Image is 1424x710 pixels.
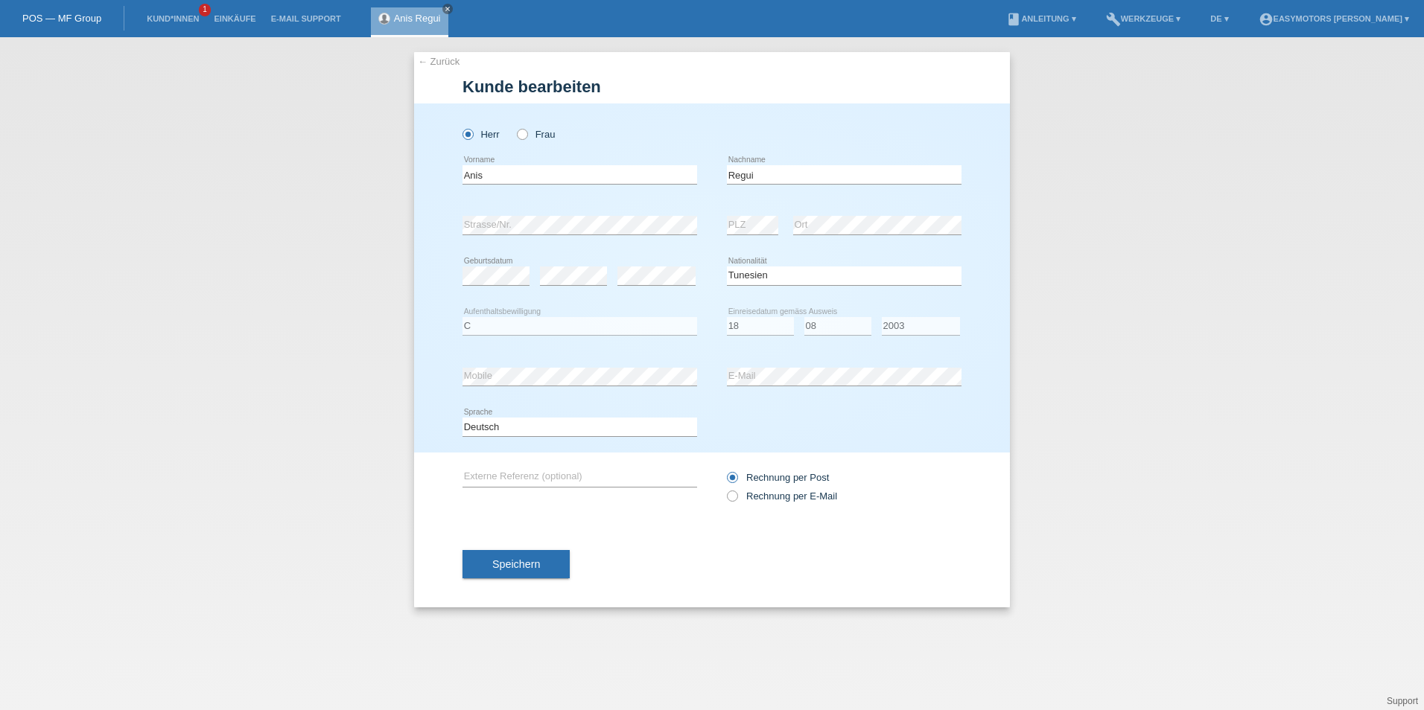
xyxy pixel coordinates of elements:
[442,4,453,14] a: close
[463,129,500,140] label: Herr
[264,14,349,23] a: E-Mail Support
[418,56,460,67] a: ← Zurück
[463,77,961,96] h1: Kunde bearbeiten
[999,14,1083,23] a: bookAnleitung ▾
[492,558,540,570] span: Speichern
[727,472,737,490] input: Rechnung per Post
[1259,12,1274,27] i: account_circle
[206,14,263,23] a: Einkäufe
[1251,14,1417,23] a: account_circleEasymotors [PERSON_NAME] ▾
[139,14,206,23] a: Kund*innen
[199,4,211,16] span: 1
[1387,696,1418,706] a: Support
[1203,14,1236,23] a: DE ▾
[1006,12,1021,27] i: book
[727,490,837,502] label: Rechnung per E-Mail
[517,129,527,138] input: Frau
[463,550,570,578] button: Speichern
[727,472,829,483] label: Rechnung per Post
[394,13,441,24] a: Anis Regui
[463,129,472,138] input: Herr
[1099,14,1189,23] a: buildWerkzeuge ▾
[1106,12,1121,27] i: build
[444,5,451,13] i: close
[727,490,737,509] input: Rechnung per E-Mail
[22,13,101,24] a: POS — MF Group
[517,129,555,140] label: Frau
